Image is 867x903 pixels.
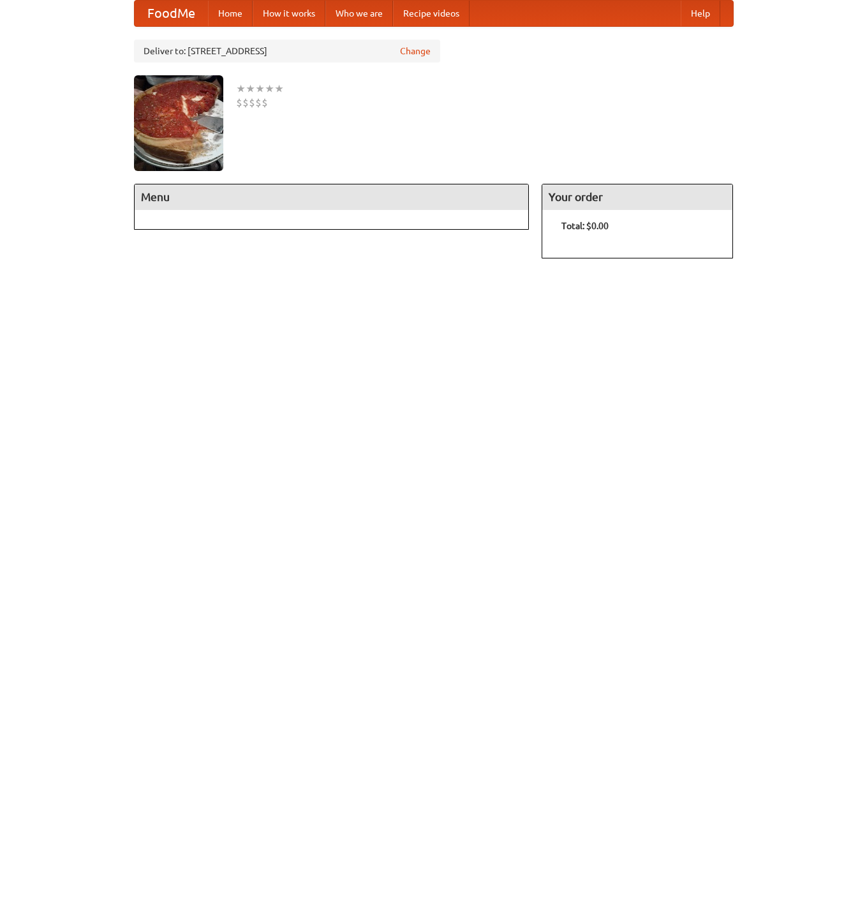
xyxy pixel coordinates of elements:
div: Deliver to: [STREET_ADDRESS] [134,40,440,63]
li: $ [262,96,268,110]
img: angular.jpg [134,75,223,171]
a: Help [681,1,720,26]
li: ★ [255,82,265,96]
h4: Menu [135,184,529,210]
li: $ [255,96,262,110]
h4: Your order [542,184,732,210]
a: Who we are [325,1,393,26]
li: $ [242,96,249,110]
b: Total: $0.00 [561,221,609,231]
li: ★ [246,82,255,96]
li: ★ [236,82,246,96]
a: Change [400,45,431,57]
a: How it works [253,1,325,26]
a: Home [208,1,253,26]
li: ★ [274,82,284,96]
a: Recipe videos [393,1,470,26]
li: $ [249,96,255,110]
a: FoodMe [135,1,208,26]
li: $ [236,96,242,110]
li: ★ [265,82,274,96]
